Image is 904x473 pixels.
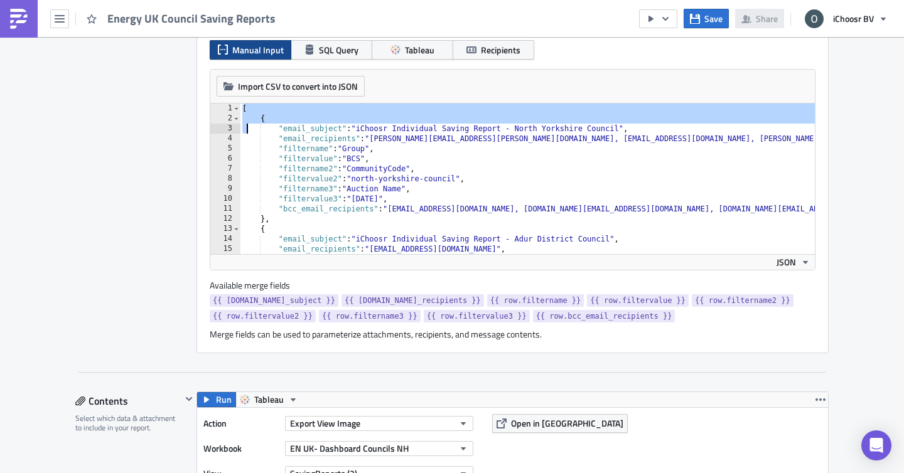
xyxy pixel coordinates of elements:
[210,329,815,340] div: Merge fields can be used to parameterize attachments, recipients, and message contents.
[319,43,358,56] span: SQL Query
[9,9,29,29] img: PushMetrics
[210,224,240,234] div: 13
[684,9,729,28] button: Save
[777,255,796,268] span: JSON
[210,124,240,134] div: 3
[5,60,600,80] p: The weekly reporting emails that show registrations and acceptance will continue throughout the d...
[797,5,895,33] button: iChoosr BV
[492,414,628,433] button: Open in [GEOGRAPHIC_DATA]
[772,255,815,270] button: JSON
[213,310,313,322] span: {{ row.filtervalue2 }}
[692,294,794,307] a: {{ row.filtername2 }}
[203,414,279,433] label: Action
[290,442,409,455] span: EN UK- Dashboard Councils NH
[75,391,181,410] div: Contents
[536,310,672,322] span: {{ row.bcc_email_recipients }}
[210,174,240,184] div: 8
[210,164,240,174] div: 7
[290,417,360,430] span: Export View Image
[210,40,291,60] button: Manual Input
[210,234,240,244] div: 14
[210,280,304,291] label: Available merge fields
[735,9,784,28] button: Share
[285,441,473,456] button: EN UK- Dashboard Councils NH
[322,310,417,322] span: {{ row.filtername3 }}
[210,294,338,307] a: {{ [DOMAIN_NAME]_subject }}
[490,294,581,307] span: {{ row.filtername }}
[427,310,527,322] span: {{ row.filtervalue3 }}
[704,12,723,25] span: Save
[238,80,358,93] span: Import CSV to convert into JSON
[5,98,600,108] p: The Data Analysis Team iChoosr UK
[424,310,530,322] a: {{ row.filtervalue3 }}
[210,184,240,194] div: 9
[342,294,484,307] a: {{ [DOMAIN_NAME]_recipients }}
[481,43,520,56] span: Recipients
[5,19,600,29] p: Please see attached your post auction saving report for the {{ row.filtervalue3 }} auction. This ...
[210,104,240,114] div: 1
[235,392,303,407] button: Tableau
[210,214,240,224] div: 12
[210,244,240,254] div: 15
[107,11,277,26] span: Energy UK Council Saving Reports
[345,294,481,307] span: {{ [DOMAIN_NAME]_recipients }}
[319,310,421,322] a: {{ row.filtername3 }}
[5,5,600,15] p: Hi,
[203,439,279,458] label: Workbook
[232,43,284,56] span: Manual Input
[5,84,600,94] p: Best wishes,
[210,134,240,144] div: 4
[197,392,236,407] button: Run
[210,194,240,204] div: 10
[861,430,891,460] div: Open Intercom Messenger
[5,5,600,108] body: Rich Text Area. Press ALT-0 for help.
[217,76,365,97] button: Import CSV to convert into JSON
[756,12,778,25] span: Share
[254,392,284,407] span: Tableau
[590,294,686,307] span: {{ row.filtervalue }}
[453,40,534,60] button: Recipients
[695,294,790,307] span: {{ row.filtername2 }}
[210,114,240,124] div: 2
[210,144,240,154] div: 5
[533,310,675,322] a: {{ row.bcc_email_recipients }}
[587,294,689,307] a: {{ row.filtervalue }}
[285,416,473,431] button: Export View Image
[210,154,240,164] div: 6
[5,46,600,56] p: 2. Your council figures including split between different categories (.xlsx)
[216,392,232,407] span: Run
[405,43,434,56] span: Tableau
[5,33,600,43] p: 1. Overview of your council figures including split between different categories (.png)
[833,12,874,25] span: iChoosr BV
[511,417,623,430] span: Open in [GEOGRAPHIC_DATA]
[804,8,825,29] img: Avatar
[213,294,335,307] span: {{ [DOMAIN_NAME]_subject }}
[75,413,181,433] div: Select which data & attachment to include in your report.
[181,391,196,407] button: Hide content
[210,204,240,214] div: 11
[372,40,453,60] button: Tableau
[487,294,584,307] a: {{ row.filtername }}
[291,40,372,60] button: SQL Query
[210,310,316,322] a: {{ row.filtervalue2 }}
